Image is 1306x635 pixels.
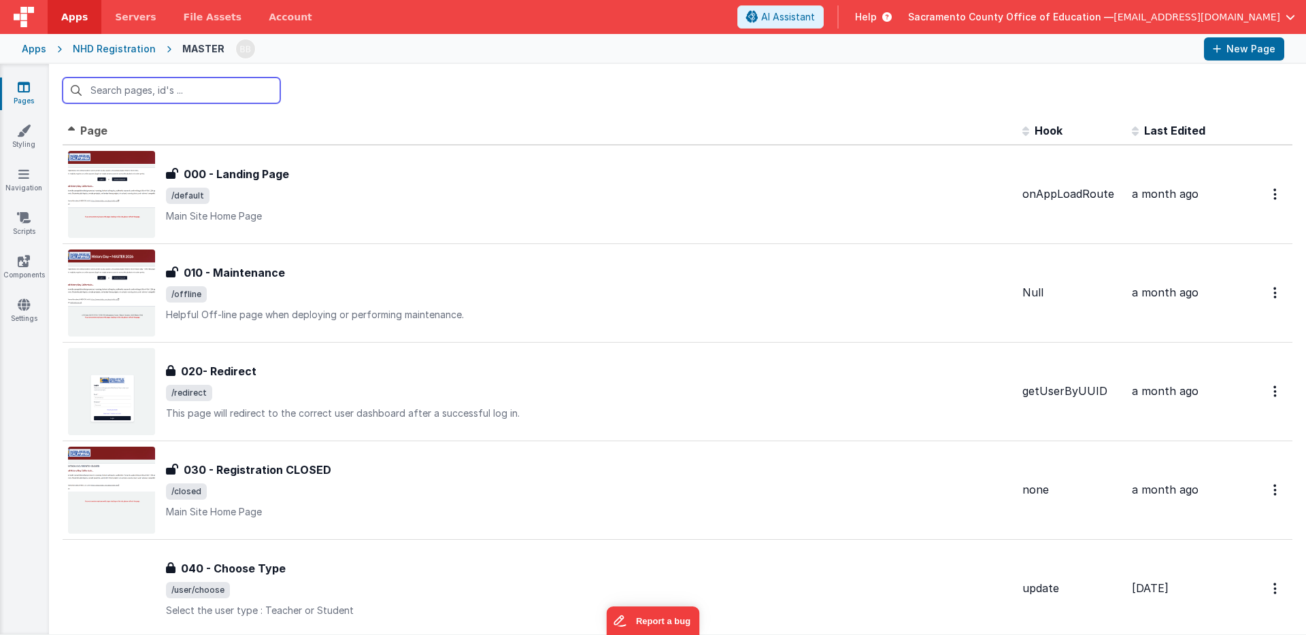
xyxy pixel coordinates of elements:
[1132,187,1199,201] span: a month ago
[166,385,212,401] span: /redirect
[1022,186,1121,202] div: onAppLoadRoute
[1132,581,1169,595] span: [DATE]
[1265,574,1287,602] button: Options
[1022,285,1121,301] div: Null
[166,407,1011,420] p: This page will redirect to the correct user dashboard after a successful log in.
[1132,384,1199,398] span: a month ago
[1132,483,1199,496] span: a month ago
[166,604,1011,617] p: Select the user type : Teacher or Student
[22,42,46,56] div: Apps
[166,209,1011,223] p: Main Site Home Page
[1022,383,1121,399] div: getUserByUUID
[61,10,88,24] span: Apps
[63,78,280,103] input: Search pages, id's ...
[166,483,207,500] span: /closed
[1022,482,1121,498] div: none
[166,286,207,303] span: /offline
[181,560,286,577] h3: 040 - Choose Type
[181,363,256,379] h3: 020- Redirect
[166,188,210,204] span: /default
[855,10,877,24] span: Help
[166,582,230,598] span: /user/choose
[1035,124,1062,137] span: Hook
[1265,180,1287,208] button: Options
[607,606,700,635] iframe: Marker.io feedback button
[761,10,815,24] span: AI Assistant
[737,5,824,29] button: AI Assistant
[184,264,285,281] h3: 010 - Maintenance
[1144,124,1205,137] span: Last Edited
[1022,581,1121,596] div: update
[1114,10,1280,24] span: [EMAIL_ADDRESS][DOMAIN_NAME]
[73,42,156,56] div: NHD Registration
[184,462,331,478] h3: 030 - Registration CLOSED
[184,166,289,182] h3: 000 - Landing Page
[166,308,1011,322] p: Helpful Off-line page when deploying or performing maintenance.
[80,124,107,137] span: Page
[1204,37,1284,61] button: New Page
[1265,377,1287,405] button: Options
[1132,286,1199,299] span: a month ago
[1265,476,1287,504] button: Options
[1265,279,1287,307] button: Options
[182,42,224,56] div: MASTER
[236,39,255,58] img: 3aae05562012a16e32320df8a0cd8a1d
[115,10,156,24] span: Servers
[908,10,1114,24] span: Sacramento County Office of Education —
[908,10,1295,24] button: Sacramento County Office of Education — [EMAIL_ADDRESS][DOMAIN_NAME]
[184,10,242,24] span: File Assets
[166,505,1011,519] p: Main Site Home Page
